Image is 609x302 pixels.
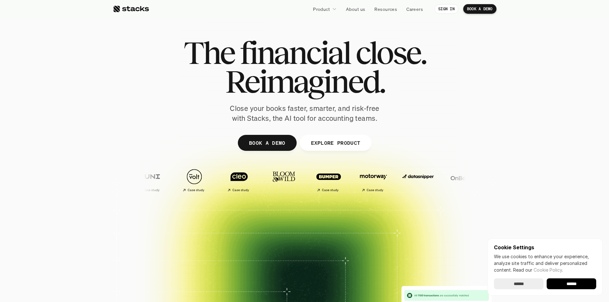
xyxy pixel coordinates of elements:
a: Resources [371,3,401,15]
span: financial [240,38,350,67]
span: Reimagined. [225,67,384,96]
span: The [183,38,234,67]
p: We use cookies to enhance your experience, analyze site traffic and deliver personalized content. [494,253,596,273]
a: Case study [353,166,394,195]
a: About us [342,3,369,15]
a: Case study [129,166,170,195]
p: SIGN IN [438,7,455,11]
span: close. [355,38,426,67]
a: SIGN IN [434,4,458,14]
p: Careers [406,6,423,12]
p: BOOK A DEMO [467,7,493,11]
a: BOOK A DEMO [238,135,296,151]
h2: Case study [366,188,383,192]
a: Case study [218,166,260,195]
h2: Case study [143,188,160,192]
h2: Case study [322,188,339,192]
p: Close your books faster, smarter, and risk-free with Stacks, the AI tool for accounting teams. [225,104,385,123]
h2: Case study [187,188,204,192]
span: Read our . [513,267,563,273]
a: EXPLORE PRODUCT [300,135,371,151]
p: Product [313,6,330,12]
a: Cookie Policy [534,267,562,273]
p: EXPLORE PRODUCT [311,138,360,147]
a: Case study [308,166,349,195]
a: BOOK A DEMO [463,4,496,14]
p: Resources [374,6,397,12]
a: Case study [174,166,215,195]
a: Careers [402,3,427,15]
h2: Case study [232,188,249,192]
p: BOOK A DEMO [249,138,285,147]
p: Cookie Settings [494,245,596,250]
p: About us [346,6,365,12]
